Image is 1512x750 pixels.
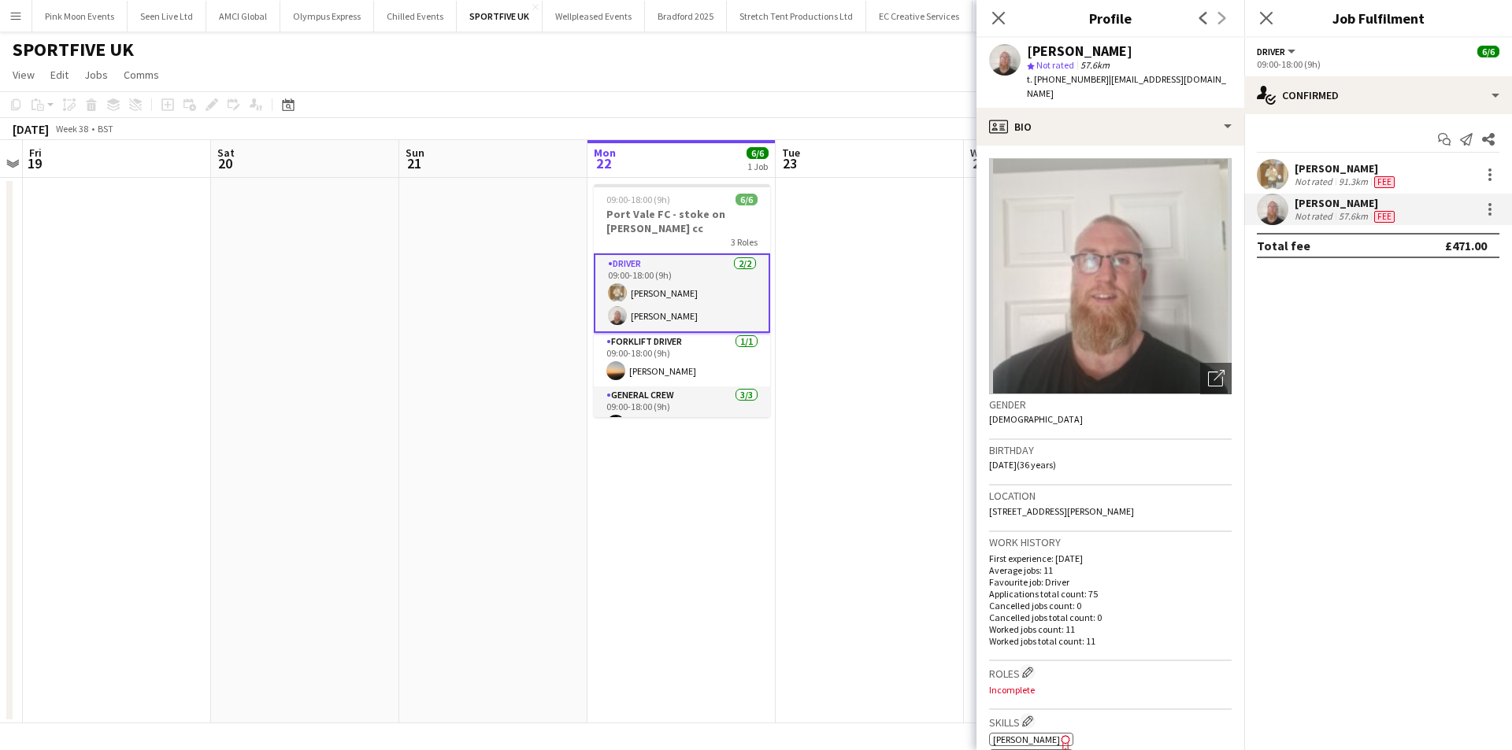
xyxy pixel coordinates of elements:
[124,68,159,82] span: Comms
[727,1,866,31] button: Stretch Tent Productions Ltd
[78,65,114,85] a: Jobs
[1077,59,1113,71] span: 57.6km
[976,108,1244,146] div: Bio
[968,154,991,172] span: 24
[989,600,1232,611] p: Cancelled jobs count: 0
[594,146,616,160] span: Mon
[866,1,973,31] button: EC Creative Services
[989,684,1232,696] p: Incomplete
[1477,46,1499,57] span: 6/6
[989,158,1232,394] img: Crew avatar or photo
[13,121,49,137] div: [DATE]
[280,1,374,31] button: Olympus Express
[374,1,457,31] button: Chilled Events
[1257,46,1285,57] span: Driver
[989,588,1232,600] p: Applications total count: 75
[206,1,280,31] button: AMCI Global
[989,635,1232,647] p: Worked jobs total count: 11
[52,123,91,135] span: Week 38
[457,1,543,31] button: SPORTFIVE UK
[1027,44,1132,58] div: [PERSON_NAME]
[1336,175,1371,188] div: 91.3km
[989,489,1232,503] h3: Location
[645,1,727,31] button: Bradford 2025
[989,713,1232,730] h3: Skills
[747,161,768,172] div: 1 Job
[989,505,1134,517] span: [STREET_ADDRESS][PERSON_NAME]
[1371,175,1398,188] div: Crew has different fees then in role
[782,146,800,160] span: Tue
[1295,210,1336,223] div: Not rated
[29,146,42,160] span: Fri
[973,1,1039,31] button: Evallance
[117,65,165,85] a: Comms
[543,1,645,31] button: Wellpleased Events
[1371,210,1398,223] div: Crew has different fees then in role
[970,146,991,160] span: Wed
[403,154,424,172] span: 21
[1027,73,1226,99] span: | [EMAIL_ADDRESS][DOMAIN_NAME]
[128,1,206,31] button: Seen Live Ltd
[1295,175,1336,188] div: Not rated
[44,65,75,85] a: Edit
[731,236,758,248] span: 3 Roles
[989,459,1056,471] span: [DATE] (36 years)
[989,413,1083,425] span: [DEMOGRAPHIC_DATA]
[1336,210,1371,223] div: 57.6km
[606,194,670,205] span: 09:00-18:00 (9h)
[406,146,424,160] span: Sun
[50,68,69,82] span: Edit
[989,397,1232,412] h3: Gender
[27,154,42,172] span: 19
[976,8,1244,28] h3: Profile
[1445,238,1487,253] div: £471.00
[13,68,35,82] span: View
[1295,196,1398,210] div: [PERSON_NAME]
[1036,59,1074,71] span: Not rated
[32,1,128,31] button: Pink Moon Events
[989,535,1232,549] h3: Work history
[594,253,770,333] app-card-role: Driver2/209:00-18:00 (9h)[PERSON_NAME][PERSON_NAME]
[747,147,769,159] span: 6/6
[594,207,770,235] h3: Port Vale FC - stoke on [PERSON_NAME] cc
[594,333,770,386] app-card-role: Forklift Driver1/109:00-18:00 (9h)[PERSON_NAME]
[989,611,1232,623] p: Cancelled jobs total count: 0
[13,38,134,61] h1: SPORTFIVE UK
[993,733,1060,745] span: [PERSON_NAME]
[1200,363,1232,394] div: Open photos pop-in
[6,65,41,85] a: View
[594,184,770,417] app-job-card: 09:00-18:00 (9h)6/6Port Vale FC - stoke on [PERSON_NAME] cc3 RolesDriver2/209:00-18:00 (9h)[PERSO...
[989,443,1232,457] h3: Birthday
[1295,161,1398,175] div: [PERSON_NAME]
[780,154,800,172] span: 23
[1257,46,1298,57] button: Driver
[1027,73,1109,85] span: t. [PHONE_NUMBER]
[591,154,616,172] span: 22
[989,664,1232,681] h3: Roles
[1244,8,1512,28] h3: Job Fulfilment
[84,68,108,82] span: Jobs
[736,194,758,205] span: 6/6
[1257,58,1499,70] div: 09:00-18:00 (9h)
[594,386,770,486] app-card-role: General Crew3/309:00-18:00 (9h)
[989,552,1232,564] p: First experience: [DATE]
[215,154,235,172] span: 20
[98,123,113,135] div: BST
[1374,176,1395,188] span: Fee
[1257,238,1310,253] div: Total fee
[1244,76,1512,114] div: Confirmed
[1374,211,1395,223] span: Fee
[217,146,235,160] span: Sat
[989,564,1232,576] p: Average jobs: 11
[989,576,1232,588] p: Favourite job: Driver
[989,623,1232,635] p: Worked jobs count: 11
